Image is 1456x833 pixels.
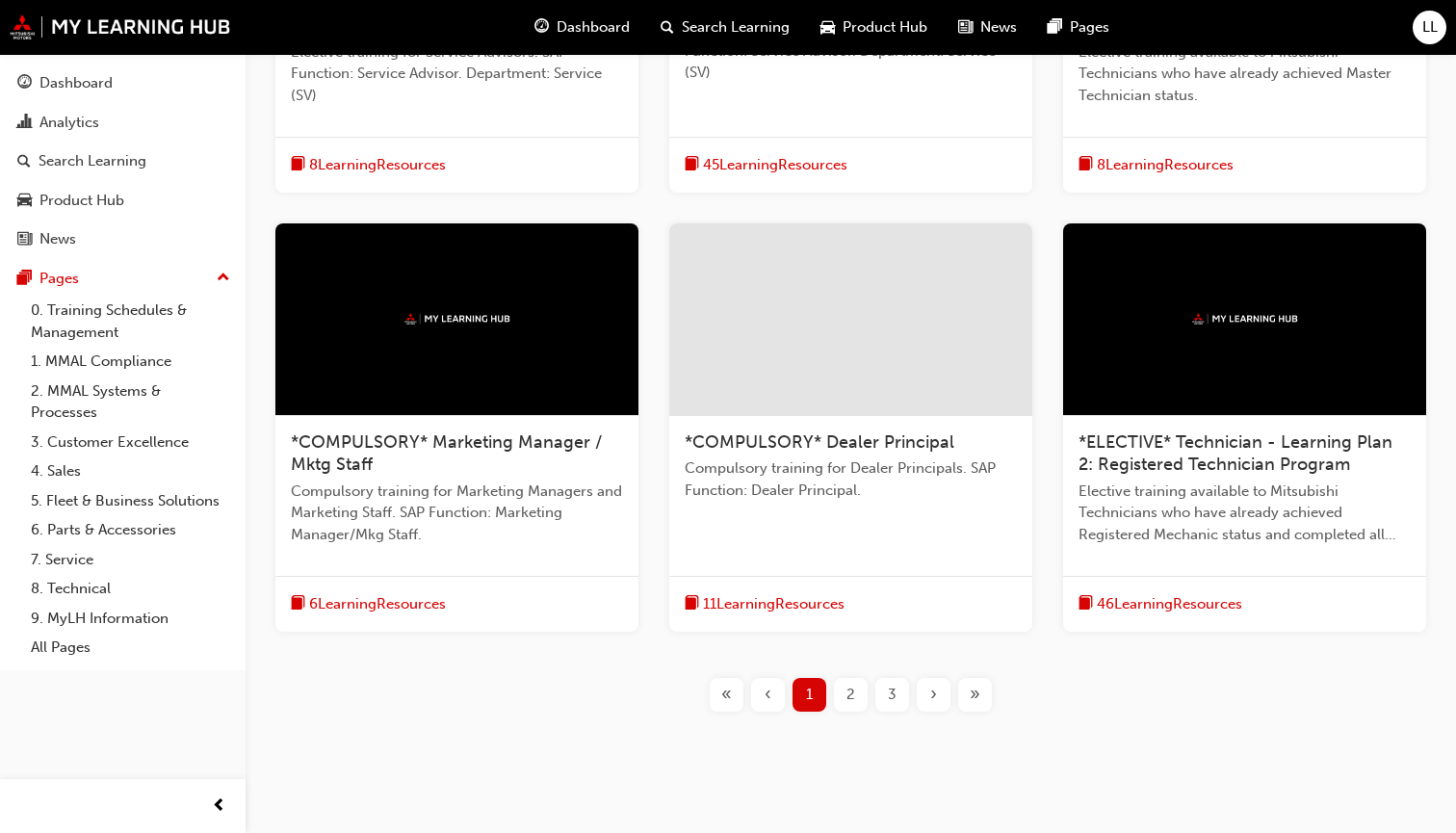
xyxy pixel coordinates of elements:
span: book-icon [291,592,305,616]
a: 4. Sales [23,456,238,486]
button: Next page [913,678,954,712]
span: 3 [888,684,897,706]
button: book-icon46LearningResources [1079,592,1242,616]
a: News [8,221,238,257]
span: up-icon [217,266,230,291]
a: search-iconSearch Learning [645,8,805,47]
img: mmal [404,313,510,325]
span: search-icon [17,153,31,170]
a: 0. Training Schedules & Management [23,296,238,347]
button: book-icon8LearningResources [1079,153,1234,177]
span: book-icon [1079,592,1093,616]
button: First page [706,678,747,712]
button: Last page [954,678,996,712]
button: book-icon45LearningResources [685,153,847,177]
span: search-icon [661,15,674,39]
span: *COMPULSORY* Dealer Principal [685,431,954,453]
a: news-iconNews [943,8,1032,47]
button: DashboardAnalyticsSearch LearningProduct HubNews [8,62,238,261]
span: Elective training available to Mitsubishi Technicians who have already achieved Master Technician... [1079,41,1411,107]
button: Page 1 [789,678,830,712]
span: book-icon [291,153,305,177]
span: » [970,684,980,706]
button: book-icon11LearningResources [685,592,845,616]
span: Elective training for Service Advisors. SAP Function: Service Advisor. Department: Service (SV) [291,41,623,107]
a: mmal*ELECTIVE* Technician - Learning Plan 2: Registered Technician ProgramElective training avail... [1063,223,1426,632]
button: LL [1413,11,1446,44]
a: car-iconProduct Hub [805,8,943,47]
span: Elective training available to Mitsubishi Technicians who have already achieved Registered Mechan... [1079,481,1411,546]
span: News [980,16,1017,39]
a: guage-iconDashboard [519,8,645,47]
span: chart-icon [17,115,32,132]
span: ‹ [765,684,771,706]
span: 2 [846,684,855,706]
a: mmal*COMPULSORY* Marketing Manager / Mktg StaffCompulsory training for Marketing Managers and Mar... [275,223,638,632]
span: book-icon [685,153,699,177]
a: *COMPULSORY* Dealer PrincipalCompulsory training for Dealer Principals. SAP Function: Dealer Prin... [669,223,1032,632]
span: 46 Learning Resources [1097,593,1242,615]
span: Dashboard [557,16,630,39]
button: Pages [8,261,238,297]
a: Dashboard [8,65,238,101]
span: prev-icon [212,794,226,819]
span: Pages [1070,16,1109,39]
img: mmal [1192,313,1298,325]
a: 9. MyLH Information [23,604,238,634]
button: book-icon8LearningResources [291,153,446,177]
a: pages-iconPages [1032,8,1125,47]
a: 1. MMAL Compliance [23,347,238,377]
div: News [39,228,76,250]
div: Search Learning [39,150,146,172]
button: Page 3 [871,678,913,712]
span: 6 Learning Resources [309,593,446,615]
a: 3. Customer Excellence [23,428,238,457]
div: Product Hub [39,190,124,212]
button: Previous page [747,678,789,712]
span: car-icon [17,193,32,210]
span: › [930,684,937,706]
a: 5. Fleet & Business Solutions [23,486,238,516]
span: guage-icon [17,75,32,92]
div: Dashboard [39,72,113,94]
span: guage-icon [534,15,549,39]
span: book-icon [1079,153,1093,177]
a: Search Learning [8,143,238,179]
span: book-icon [685,592,699,616]
a: Product Hub [8,183,238,219]
a: Analytics [8,105,238,141]
span: Product Hub [843,16,927,39]
span: pages-icon [17,271,32,288]
span: Compulsory training for Marketing Managers and Marketing Staff. SAP Function: Marketing Manager/M... [291,481,623,546]
span: Search Learning [682,16,790,39]
a: 6. Parts & Accessories [23,515,238,545]
span: *COMPULSORY* Marketing Manager / Mktg Staff [291,431,602,476]
span: Compulsory training for Dealer Principals. SAP Function: Dealer Principal. [685,457,1017,501]
a: 7. Service [23,545,238,575]
span: 45 Learning Resources [703,154,847,176]
div: Pages [39,268,79,290]
span: car-icon [820,15,835,39]
span: pages-icon [1048,15,1062,39]
span: news-icon [17,231,32,248]
span: « [721,684,732,706]
a: 8. Technical [23,574,238,604]
img: mmal [10,14,231,39]
div: Analytics [39,112,99,134]
span: news-icon [958,15,973,39]
span: *ELECTIVE* Technician - Learning Plan 2: Registered Technician Program [1079,431,1392,476]
span: 11 Learning Resources [703,593,845,615]
span: 8 Learning Resources [1097,154,1234,176]
span: 8 Learning Resources [309,154,446,176]
button: Page 2 [830,678,871,712]
a: 2. MMAL Systems & Processes [23,377,238,428]
button: book-icon6LearningResources [291,592,446,616]
span: 1 [806,684,813,706]
span: LL [1422,16,1438,39]
a: All Pages [23,633,238,663]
